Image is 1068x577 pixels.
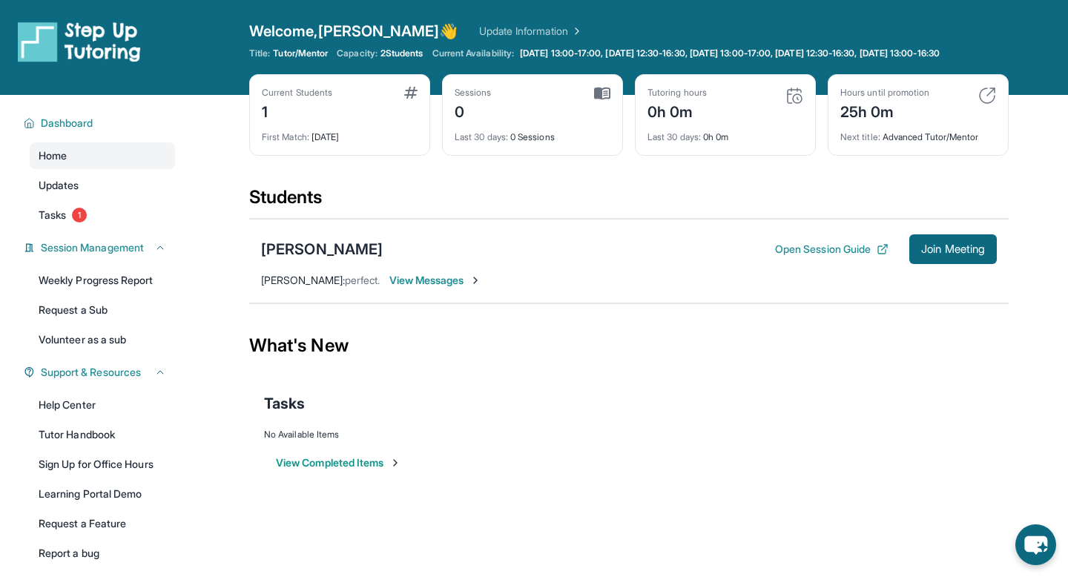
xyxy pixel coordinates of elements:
a: Request a Sub [30,297,175,323]
div: 0 Sessions [455,122,610,143]
a: Home [30,142,175,169]
a: [DATE] 13:00-17:00, [DATE] 12:30-16:30, [DATE] 13:00-17:00, [DATE] 12:30-16:30, [DATE] 13:00-16:30 [517,47,943,59]
div: 1 [262,99,332,122]
span: Last 30 days : [455,131,508,142]
button: View Completed Items [276,455,401,470]
a: Updates [30,172,175,199]
a: Weekly Progress Report [30,267,175,294]
div: No Available Items [264,429,994,441]
img: Chevron Right [568,24,583,39]
img: card [785,87,803,105]
div: Students [249,185,1009,218]
span: Session Management [41,240,144,255]
div: What's New [249,313,1009,378]
a: Help Center [30,392,175,418]
span: Tasks [39,208,66,222]
img: logo [18,21,141,62]
div: Advanced Tutor/Mentor [840,122,996,143]
span: Support & Resources [41,365,141,380]
span: Home [39,148,67,163]
div: Tutoring hours [647,87,707,99]
div: Sessions [455,87,492,99]
div: [DATE] [262,122,418,143]
a: Volunteer as a sub [30,326,175,353]
span: Title: [249,47,270,59]
div: Hours until promotion [840,87,929,99]
span: [DATE] 13:00-17:00, [DATE] 12:30-16:30, [DATE] 13:00-17:00, [DATE] 12:30-16:30, [DATE] 13:00-16:30 [520,47,940,59]
a: Tutor Handbook [30,421,175,448]
a: Learning Portal Demo [30,481,175,507]
div: [PERSON_NAME] [261,239,383,260]
button: Open Session Guide [775,242,889,257]
span: Updates [39,178,79,193]
button: Support & Resources [35,365,166,380]
button: chat-button [1015,524,1056,565]
span: 2 Students [380,47,423,59]
span: Next title : [840,131,880,142]
img: card [594,87,610,100]
span: 1 [72,208,87,222]
div: 0h 0m [647,122,803,143]
a: Update Information [479,24,583,39]
span: Last 30 days : [647,131,701,142]
div: Current Students [262,87,332,99]
button: Join Meeting [909,234,997,264]
div: 0 [455,99,492,122]
img: Chevron-Right [469,274,481,286]
a: Sign Up for Office Hours [30,451,175,478]
a: Request a Feature [30,510,175,537]
span: Capacity: [337,47,378,59]
span: View Messages [389,273,482,288]
a: Report a bug [30,540,175,567]
span: Tutor/Mentor [273,47,328,59]
img: card [978,87,996,105]
button: Session Management [35,240,166,255]
span: [PERSON_NAME] : [261,274,345,286]
button: Dashboard [35,116,166,131]
div: 25h 0m [840,99,929,122]
a: Tasks1 [30,202,175,228]
span: Welcome, [PERSON_NAME] 👋 [249,21,458,42]
span: First Match : [262,131,309,142]
div: 0h 0m [647,99,707,122]
span: perfect. [345,274,380,286]
span: Tasks [264,393,305,414]
span: Join Meeting [921,245,985,254]
span: Dashboard [41,116,93,131]
img: card [404,87,418,99]
span: Current Availability: [432,47,514,59]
